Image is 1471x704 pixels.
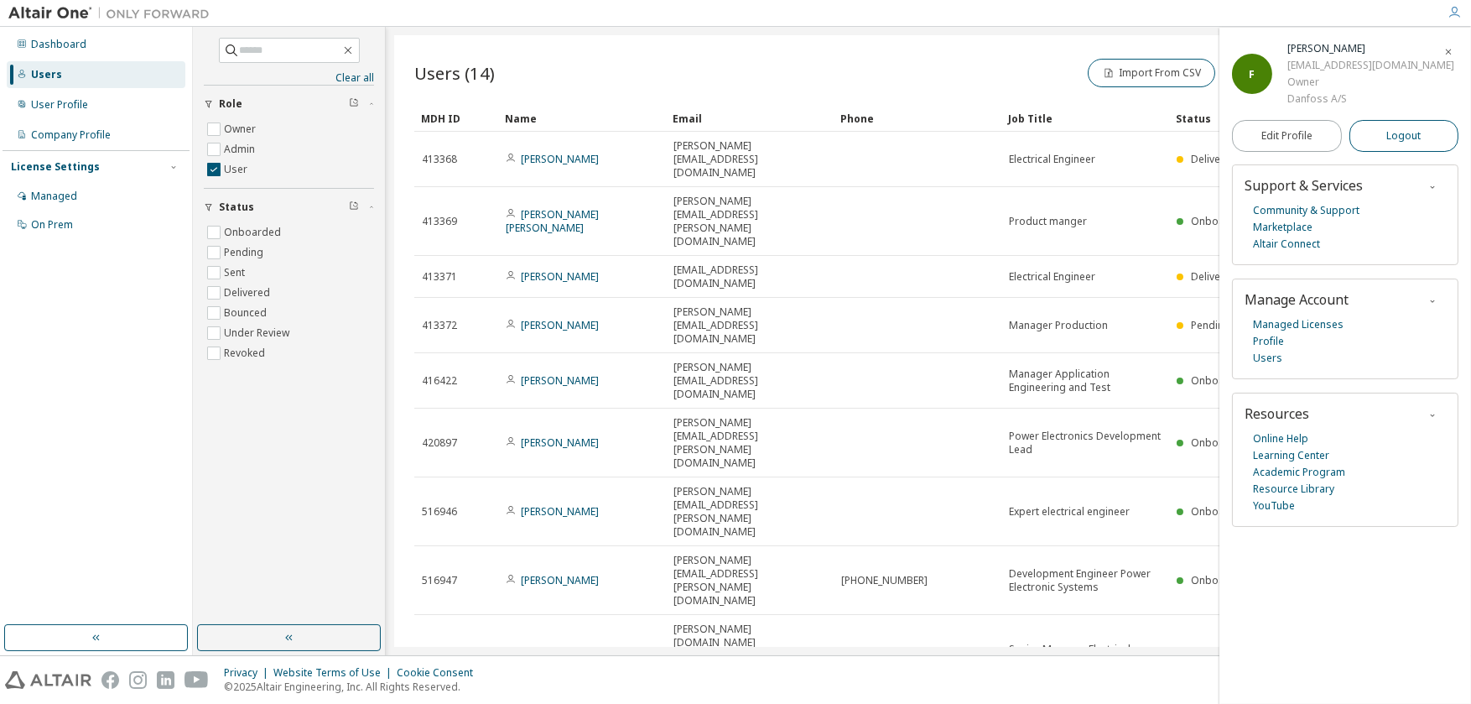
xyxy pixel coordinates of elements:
div: MDH ID [421,105,491,132]
span: Clear filter [349,97,359,111]
span: 413368 [422,153,457,166]
a: YouTube [1253,498,1295,514]
div: Job Title [1008,105,1162,132]
span: 413371 [422,270,457,284]
img: facebook.svg [101,671,119,689]
div: Name [505,105,659,132]
span: [PERSON_NAME][EMAIL_ADDRESS][DOMAIN_NAME] [673,139,826,180]
div: Email [673,105,827,132]
a: Learning Center [1253,447,1329,464]
span: Clear filter [349,201,359,214]
img: altair_logo.svg [5,671,91,689]
a: Users [1253,350,1282,367]
span: Onboarded [1191,214,1248,228]
img: linkedin.svg [157,671,174,689]
button: Import From CSV [1088,59,1215,87]
label: Pending [224,242,267,263]
span: [EMAIL_ADDRESS][DOMAIN_NAME] [673,263,826,290]
label: Delivered [224,283,273,303]
a: [PERSON_NAME] [521,435,599,450]
span: Manager Production [1009,319,1108,332]
a: Profile [1253,333,1284,350]
span: Users (14) [414,61,495,85]
p: © 2025 Altair Engineering, Inc. All Rights Reserved. [224,680,483,694]
span: Logout [1386,128,1421,144]
a: [PERSON_NAME] [PERSON_NAME] [506,207,599,235]
a: Academic Program [1253,464,1345,481]
span: Resources [1245,404,1309,423]
span: Expert electrical engineer [1009,505,1130,519]
a: Edit Profile [1232,120,1342,152]
img: youtube.svg [185,671,209,689]
label: Owner [224,119,259,139]
span: [PERSON_NAME][EMAIL_ADDRESS][PERSON_NAME][DOMAIN_NAME] [673,416,826,470]
span: [PERSON_NAME][EMAIL_ADDRESS][DOMAIN_NAME] [673,305,826,346]
button: Role [204,86,374,123]
div: User Profile [31,98,88,112]
label: User [224,159,251,180]
a: Community & Support [1253,202,1359,219]
span: Onboarded [1191,573,1248,587]
button: Status [204,189,374,226]
a: [PERSON_NAME] [521,318,599,332]
span: [PERSON_NAME][EMAIL_ADDRESS][PERSON_NAME][DOMAIN_NAME] [673,554,826,608]
span: 420897 [422,436,457,450]
span: [PERSON_NAME][EMAIL_ADDRESS][PERSON_NAME][DOMAIN_NAME] [673,195,826,248]
a: Clear all [204,71,374,85]
div: On Prem [31,218,73,232]
a: Marketplace [1253,219,1312,236]
a: Altair Connect [1253,236,1320,253]
span: 516947 [422,574,457,587]
span: [PERSON_NAME][EMAIL_ADDRESS][PERSON_NAME][DOMAIN_NAME] [673,485,826,539]
div: Cookie Consent [397,666,483,680]
span: Role [219,97,242,111]
span: Onboarded [1191,435,1248,450]
span: Power Electronics Development Lead [1009,430,1162,456]
span: 416422 [422,374,457,388]
div: Owner [1287,74,1454,91]
a: [PERSON_NAME] [521,504,599,519]
span: Manage Account [1245,290,1349,309]
span: Electrical Engineer [1009,153,1095,166]
button: Logout [1349,120,1459,152]
img: Altair One [8,5,218,22]
span: Electrical Engineer [1009,270,1095,284]
a: [PERSON_NAME] [521,573,599,587]
label: Revoked [224,343,268,363]
label: Sent [224,263,248,283]
span: Delivered [1191,269,1237,284]
span: Onboarded [1191,373,1248,388]
a: Online Help [1253,430,1308,447]
div: Users [31,68,62,81]
div: Dashboard [31,38,86,51]
div: Privacy [224,666,273,680]
a: [PERSON_NAME] [521,269,599,284]
a: [PERSON_NAME] [521,373,599,388]
div: Phone [840,105,995,132]
span: Pending [1191,318,1230,332]
span: Status [219,201,254,214]
div: Frantisek Cingel [1287,40,1454,57]
div: Status [1176,105,1355,132]
label: Admin [224,139,258,159]
label: Bounced [224,303,270,323]
div: Company Profile [31,128,111,142]
span: Senior Manager Electrical Engineering [1009,643,1162,670]
span: Manager Application Engineering and Test [1009,368,1162,394]
div: License Settings [11,160,100,174]
div: [EMAIL_ADDRESS][DOMAIN_NAME] [1287,57,1454,74]
span: Onboarded [1191,504,1248,519]
span: Product manger [1009,215,1087,228]
img: instagram.svg [129,671,147,689]
span: Delivered [1191,152,1237,166]
div: Danfoss A/S [1287,91,1454,107]
span: Support & Services [1245,176,1363,195]
label: Under Review [224,323,293,343]
label: Onboarded [224,222,284,242]
div: Managed [31,190,77,203]
span: Development Engineer Power Electronic Systems [1009,567,1162,594]
span: 413369 [422,215,457,228]
span: [PERSON_NAME][DOMAIN_NAME][EMAIL_ADDRESS][PERSON_NAME][DOMAIN_NAME] [673,623,826,690]
span: F [1250,67,1255,81]
span: Edit Profile [1261,129,1312,143]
